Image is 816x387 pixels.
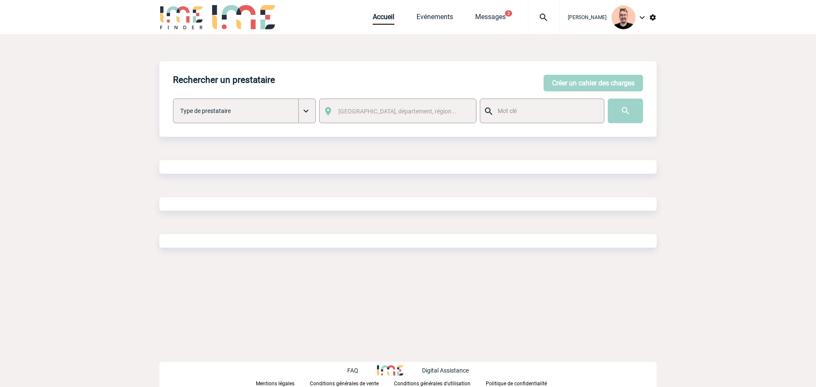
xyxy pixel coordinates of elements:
[486,379,561,387] a: Politique de confidentialité
[608,99,643,123] input: Submit
[256,379,310,387] a: Mentions légales
[612,6,635,29] img: 129741-1.png
[159,5,204,29] img: IME-Finder
[256,381,295,387] p: Mentions légales
[373,13,394,25] a: Accueil
[505,10,512,17] button: 2
[377,365,403,376] img: http://www.idealmeetingsevents.fr/
[394,379,486,387] a: Conditions générales d'utilisation
[475,13,506,25] a: Messages
[310,379,394,387] a: Conditions générales de vente
[310,381,379,387] p: Conditions générales de vente
[568,14,606,20] span: [PERSON_NAME]
[416,13,453,25] a: Evénements
[496,105,596,116] input: Mot clé
[173,75,275,85] h4: Rechercher un prestataire
[394,381,470,387] p: Conditions générales d'utilisation
[347,366,377,374] a: FAQ
[422,367,469,374] p: Digital Assistance
[486,381,547,387] p: Politique de confidentialité
[347,367,358,374] p: FAQ
[338,108,456,115] span: [GEOGRAPHIC_DATA], département, région...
